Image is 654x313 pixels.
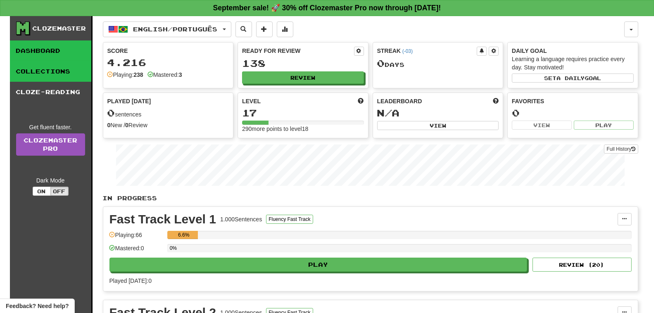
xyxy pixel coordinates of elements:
span: Open feedback widget [6,302,69,310]
div: Daily Goal [512,47,634,55]
a: Dashboard [10,40,91,61]
div: Learning a language requires practice every day. Stay motivated! [512,55,634,71]
span: 0 [377,57,385,69]
div: 17 [242,108,364,118]
a: Collections [10,61,91,82]
button: Review [242,71,364,84]
div: Playing: [107,71,143,79]
div: Score [107,47,229,55]
button: View [377,121,499,130]
span: Played [DATE] [107,97,151,105]
button: Play [574,121,634,130]
div: Mastered: 0 [109,244,163,258]
div: Mastered: [147,71,182,79]
div: 290 more points to level 18 [242,125,364,133]
a: ClozemasterPro [16,133,85,156]
div: Day s [377,58,499,69]
button: View [512,121,572,130]
a: (-03) [402,48,413,54]
div: 0 [512,108,634,118]
span: Leaderboard [377,97,422,105]
button: Fluency Fast Track [266,215,313,224]
strong: 3 [179,71,182,78]
div: 1.000 Sentences [220,215,262,223]
div: Streak [377,47,477,55]
button: Seta dailygoal [512,74,634,83]
button: Play [109,258,528,272]
span: English / Português [133,26,217,33]
button: More stats [277,21,293,37]
p: In Progress [103,194,638,202]
div: Playing: 66 [109,231,163,244]
div: 6.6% [170,231,198,239]
strong: 238 [133,71,143,78]
div: Get fluent faster. [16,123,85,131]
span: a daily [556,75,585,81]
div: Ready for Review [242,47,354,55]
div: New / Review [107,121,229,129]
button: English/Português [103,21,231,37]
span: Score more points to level up [358,97,364,105]
span: Played [DATE]: 0 [109,277,152,284]
div: sentences [107,108,229,119]
button: Add sentence to collection [256,21,273,37]
a: Cloze-Reading [10,82,91,102]
span: 0 [107,107,115,119]
span: N/A [377,107,400,119]
button: Review (20) [533,258,632,272]
div: Fast Track Level 1 [109,213,216,225]
span: This week in points, UTC [493,97,499,105]
button: Search sentences [235,21,252,37]
div: Dark Mode [16,176,85,185]
strong: 0 [125,122,128,128]
button: Full History [604,145,638,154]
strong: September sale! 🚀 30% off Clozemaster Pro now through [DATE]! [213,4,441,12]
div: Clozemaster [33,24,86,33]
strong: 0 [107,122,111,128]
button: On [33,187,51,196]
div: 138 [242,58,364,69]
div: 4.216 [107,57,229,68]
button: Off [50,187,69,196]
div: Favorites [512,97,634,105]
span: Level [242,97,261,105]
